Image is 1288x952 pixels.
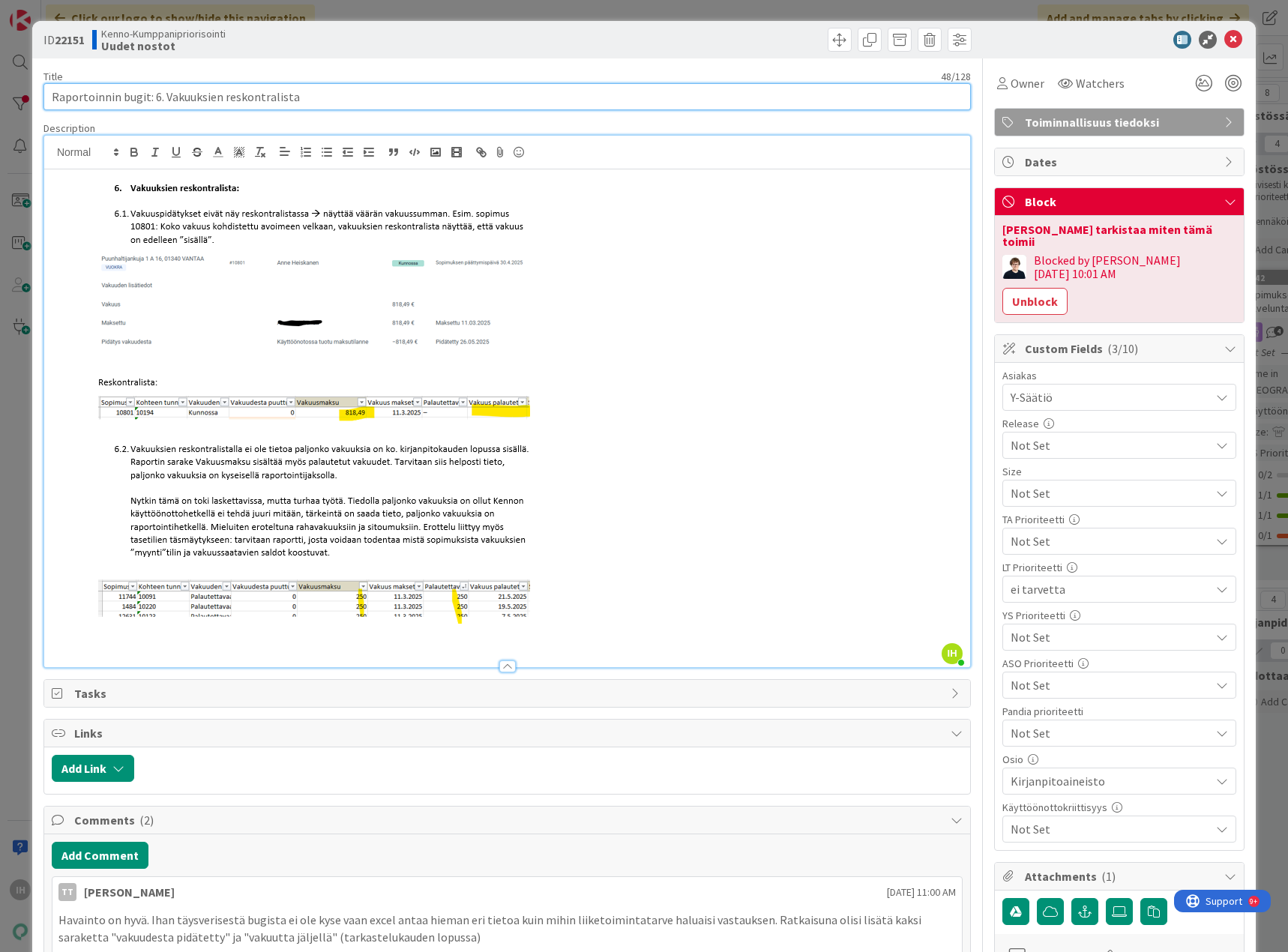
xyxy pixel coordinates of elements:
[52,172,561,652] img: image.png
[1034,253,1236,280] div: Blocked by [PERSON_NAME] [DATE] 10:01 AM
[1011,772,1210,790] span: Kirjanpitoaineisto
[1002,418,1236,429] div: Release
[52,842,148,869] button: Add Comment
[1002,255,1026,279] img: MT
[1025,340,1217,358] span: Custom Fields
[1011,388,1210,406] span: Y-Säätiö
[1002,514,1236,525] div: TA Prioriteetti
[74,724,943,742] span: Links
[1002,610,1236,621] div: YS Prioriteetti
[74,684,943,702] span: Tasks
[55,32,85,47] b: 22151
[1076,74,1125,92] span: Watchers
[76,6,83,18] div: 9+
[31,2,68,20] span: Support
[1011,627,1203,648] span: Not Set
[58,912,956,945] p: Havainto on hyvä. Ihan täysverisestä bugista ei ole kyse vaan excel antaa hieman eri tietoa kuin ...
[1002,658,1236,669] div: ASO Prioriteetti
[1107,341,1138,356] span: ( 3/10 )
[942,643,963,664] span: IH
[887,885,956,900] span: [DATE] 11:00 AM
[1025,153,1217,171] span: Dates
[84,883,175,901] div: [PERSON_NAME]
[1011,820,1210,838] span: Not Set
[1002,370,1236,381] div: Asiakas
[52,755,134,782] button: Add Link
[1002,562,1236,573] div: LT Prioriteetti
[43,70,63,83] label: Title
[1025,113,1217,131] span: Toiminnallisuus tiedoksi
[1002,802,1236,813] div: Käyttöönottokriittisyys
[1011,579,1203,600] span: ei tarvetta
[43,121,95,135] span: Description
[1011,483,1203,504] span: Not Set
[1011,436,1210,454] span: Not Set
[101,40,226,52] b: Uudet nostot
[43,31,85,49] span: ID
[1002,754,1236,765] div: Osio
[1002,223,1236,247] div: [PERSON_NAME] tarkistaa miten tämä toimii
[43,83,971,110] input: type card name here...
[101,28,226,40] span: Kenno-Kumppanipriorisointi
[1025,193,1217,211] span: Block
[1011,723,1203,744] span: Not Set
[1011,675,1203,696] span: Not Set
[139,813,154,828] span: ( 2 )
[74,811,943,829] span: Comments
[58,883,76,901] div: TT
[1002,706,1236,717] div: Pandia prioriteetti
[67,70,971,83] div: 48 / 128
[1101,869,1116,884] span: ( 1 )
[1011,531,1203,552] span: Not Set
[1002,466,1236,477] div: Size
[1002,288,1068,315] button: Unblock
[1011,74,1044,92] span: Owner
[1025,867,1217,885] span: Attachments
